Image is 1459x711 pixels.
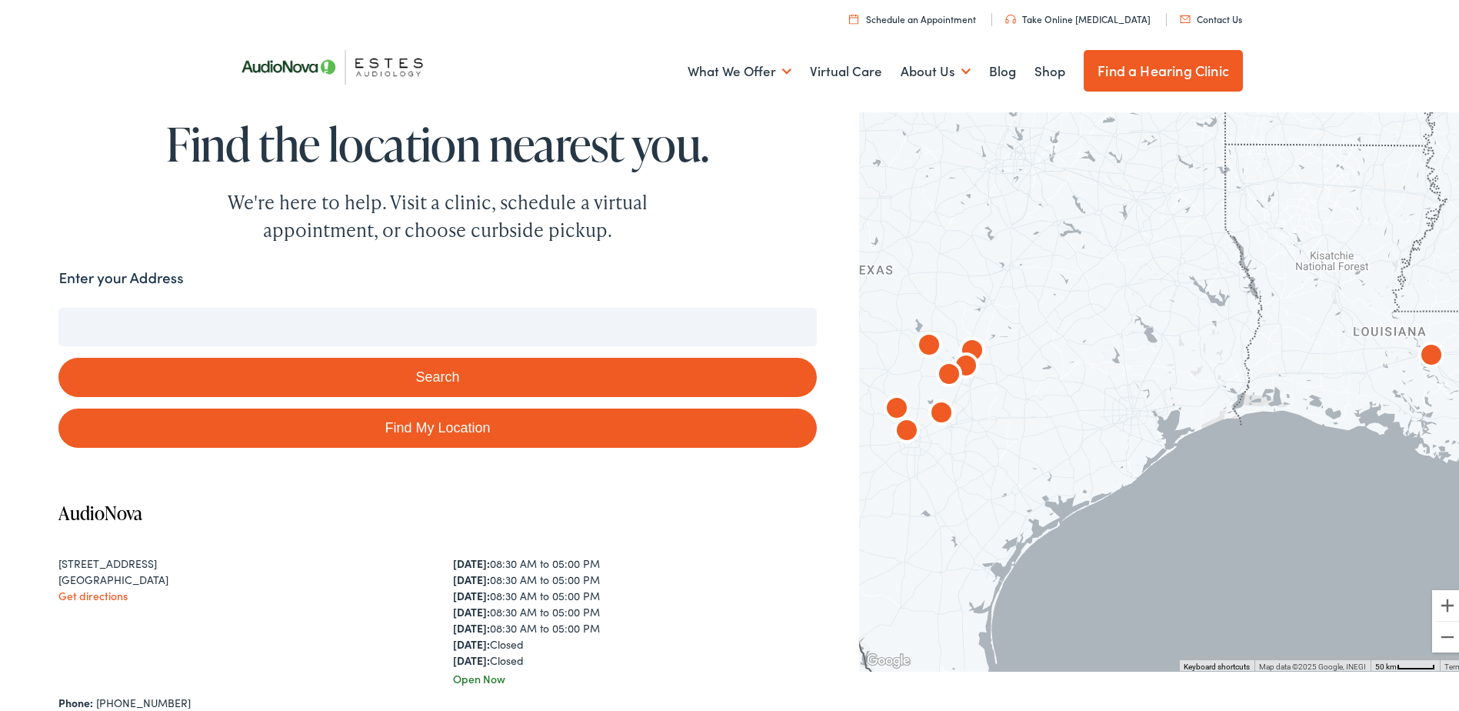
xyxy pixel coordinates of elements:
a: Find My Location [58,406,816,445]
strong: [DATE]: [453,552,490,568]
span: 50 km [1375,659,1397,668]
div: Open Now [453,668,817,684]
h1: Find the location nearest you. [58,115,816,166]
div: AudioNova [1413,335,1450,372]
span: Map data ©2025 Google, INEGI [1259,659,1366,668]
strong: [DATE]: [453,633,490,649]
div: AudioNova [888,411,925,448]
div: We're here to help. Visit a clinic, schedule a virtual appointment, or choose curbside pickup. [192,185,684,241]
strong: [DATE]: [453,585,490,600]
img: utility icon [849,11,858,21]
strong: Phone: [58,692,93,707]
a: [PHONE_NUMBER] [96,692,191,707]
input: Enter your address or zip code [58,305,816,343]
strong: [DATE]: [453,569,490,584]
img: Google [863,648,914,668]
a: Contact Us [1180,9,1242,22]
strong: [DATE]: [453,649,490,665]
div: 08:30 AM to 05:00 PM 08:30 AM to 05:00 PM 08:30 AM to 05:00 PM 08:30 AM to 05:00 PM 08:30 AM to 0... [453,552,817,666]
a: What We Offer [688,40,791,97]
a: Take Online [MEDICAL_DATA] [1005,9,1151,22]
div: AudioNova [911,325,948,362]
a: Blog [989,40,1016,97]
a: Schedule an Appointment [849,9,976,22]
div: AudioNova [931,355,968,392]
a: AudioNova [58,497,142,522]
button: Map Scale: 50 km per 46 pixels [1371,657,1440,668]
a: Find a Hearing Clinic [1084,47,1243,88]
button: Keyboard shortcuts [1184,659,1250,669]
div: AudioNova [878,389,915,426]
a: Virtual Care [810,40,882,97]
strong: [DATE]: [453,601,490,616]
a: About Us [901,40,971,97]
a: Shop [1034,40,1065,97]
div: AudioNova [948,346,984,383]
button: Search [58,355,816,394]
img: utility icon [1180,12,1191,20]
div: AudioNova [923,393,960,430]
div: [GEOGRAPHIC_DATA] [58,569,422,585]
div: [STREET_ADDRESS] [58,552,422,569]
a: Get directions [58,585,128,600]
img: utility icon [1005,12,1016,21]
a: Open this area in Google Maps (opens a new window) [863,648,914,668]
div: AudioNova [954,331,991,368]
strong: [DATE]: [453,617,490,633]
label: Enter your Address [58,264,183,286]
